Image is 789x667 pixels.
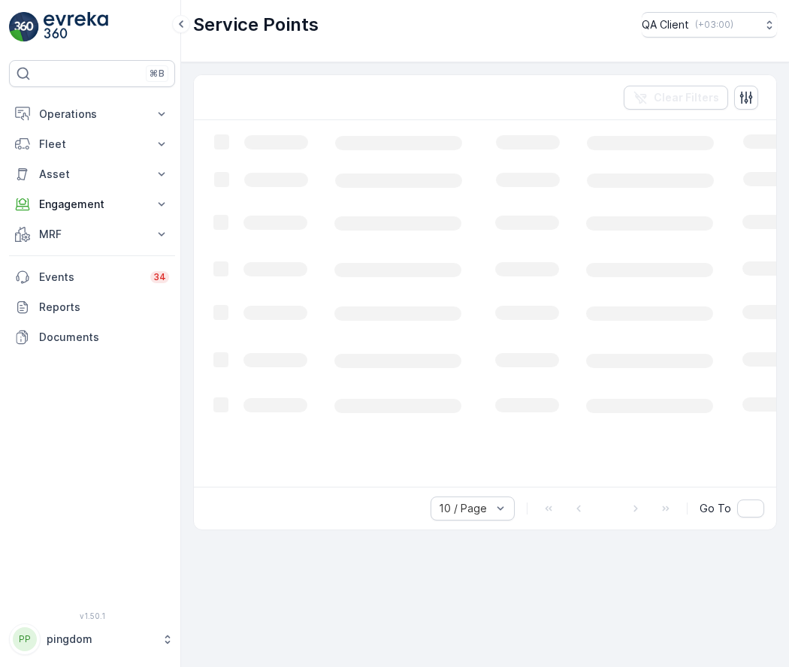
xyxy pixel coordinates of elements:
button: Engagement [9,189,175,219]
div: PP [13,627,37,651]
p: Events [39,270,141,285]
span: v 1.50.1 [9,611,175,620]
span: Go To [700,501,731,516]
p: Engagement [39,197,145,212]
button: Clear Filters [624,86,728,110]
p: 34 [153,271,166,283]
p: QA Client [642,17,689,32]
p: Reports [39,300,169,315]
img: logo_light-DOdMpM7g.png [44,12,108,42]
img: logo [9,12,39,42]
button: PPpingdom [9,623,175,655]
p: Service Points [193,13,319,37]
button: QA Client(+03:00) [642,12,777,38]
p: ⌘B [150,68,165,80]
p: MRF [39,227,145,242]
button: MRF [9,219,175,249]
p: Documents [39,330,169,345]
a: Events34 [9,262,175,292]
p: ( +03:00 ) [695,19,733,31]
a: Reports [9,292,175,322]
p: Operations [39,107,145,122]
p: Clear Filters [654,90,719,105]
button: Operations [9,99,175,129]
button: Fleet [9,129,175,159]
p: Fleet [39,137,145,152]
button: Asset [9,159,175,189]
p: Asset [39,167,145,182]
a: Documents [9,322,175,352]
p: pingdom [47,632,154,647]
